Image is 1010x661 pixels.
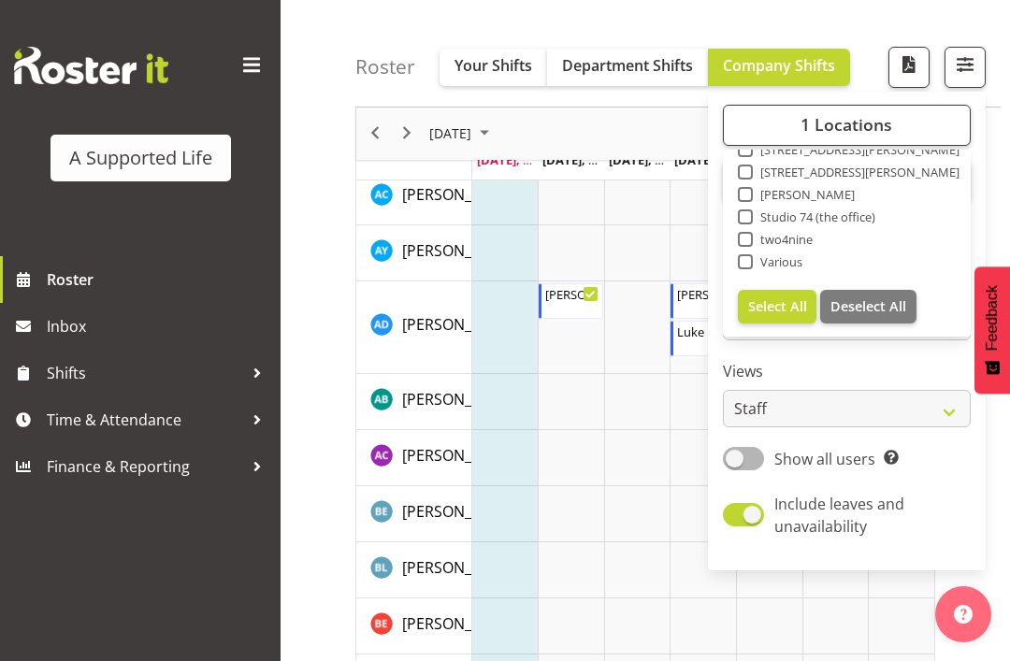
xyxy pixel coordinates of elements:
button: Your Shifts [440,49,547,86]
td: Bronwyn Lucas resource [356,542,472,598]
td: Arian Baynes resource [356,374,472,430]
a: [PERSON_NAME] [402,444,518,467]
div: Andrew Del Rosario"s event - David Support Begin From Tuesday, August 12, 2025 at 12:00:00 PM GMT... [539,283,603,319]
button: August 2025 [426,122,498,146]
span: Time & Attendance [47,406,243,434]
a: [PERSON_NAME] [402,388,518,410]
span: Show all users [774,449,875,469]
td: Bruno Eagleton resource [356,598,472,654]
span: [DATE], [DATE] [542,151,628,168]
span: [PERSON_NAME] [753,187,856,202]
span: Studio 74 (the office) [753,209,876,224]
div: August 2025 [423,108,500,160]
span: Department Shifts [562,55,693,76]
div: Luke 1:1 Support [677,322,730,340]
span: Include leaves and unavailability [774,494,904,537]
div: [PERSON_NAME] Support [545,284,599,303]
span: [PERSON_NAME] [402,557,518,578]
span: Company Shifts [723,55,835,76]
button: 1 Locations [723,105,971,146]
span: Select All [748,297,807,315]
span: [PERSON_NAME] [402,501,518,522]
span: Feedback [984,285,1001,351]
a: [PERSON_NAME] [402,239,518,262]
span: Various [753,254,803,269]
span: Your Shifts [454,55,532,76]
div: Andrew Del Rosario"s event - Luke 1:1 Support Begin From Thursday, August 14, 2025 at 4:00:00 PM ... [671,321,735,356]
span: two4nine [753,232,814,247]
div: previous period [359,108,391,160]
img: Rosterit website logo [14,47,168,84]
td: Ashley Couling resource [356,430,472,486]
button: Download a PDF of the roster according to the set date range. [888,47,930,88]
span: [PERSON_NAME] [402,613,518,634]
span: Finance & Reporting [47,453,243,481]
h4: Roster [355,56,415,78]
span: [DATE], [DATE] [609,151,694,168]
span: [PERSON_NAME] [402,445,518,466]
td: Beth England resource [356,486,472,542]
button: Department Shifts [547,49,708,86]
span: [PERSON_NAME] [402,240,518,261]
div: Andrew Del Rosario"s event - David Support Begin From Thursday, August 14, 2025 at 12:00:00 PM GM... [671,283,735,319]
button: Deselect All [820,290,916,323]
button: Next [395,122,420,146]
span: [DATE] [427,122,473,146]
span: [DATE], [DATE] [477,151,562,168]
span: [STREET_ADDRESS][PERSON_NAME] [753,142,960,157]
button: Previous [363,122,388,146]
button: Select All [738,290,817,323]
span: [PERSON_NAME] [402,389,518,410]
label: Views [723,361,971,383]
div: next period [391,108,423,160]
span: [DATE], [DATE] [674,151,759,168]
td: Andrew Del Rosario resource [356,281,472,374]
td: Amy Crossan resource [356,169,472,225]
span: Deselect All [830,297,906,315]
div: A Supported Life [69,144,212,172]
span: [PERSON_NAME] [402,184,518,205]
span: 1 Locations [801,114,892,137]
span: Shifts [47,359,243,387]
a: [PERSON_NAME] [402,556,518,579]
a: [PERSON_NAME] Del [PERSON_NAME] [402,313,665,336]
button: Feedback - Show survey [974,266,1010,394]
img: help-xxl-2.png [954,605,973,624]
span: [PERSON_NAME] Del [PERSON_NAME] [402,314,665,335]
span: Inbox [47,312,271,340]
div: [PERSON_NAME] Support [677,284,730,303]
a: [PERSON_NAME] [402,612,518,635]
button: Filter Shifts [945,47,986,88]
a: [PERSON_NAME] [402,500,518,523]
span: [STREET_ADDRESS][PERSON_NAME] [753,165,960,180]
span: Roster [47,266,271,294]
button: Company Shifts [708,49,850,86]
td: Amy Yang resource [356,225,472,281]
a: [PERSON_NAME] [402,183,518,206]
